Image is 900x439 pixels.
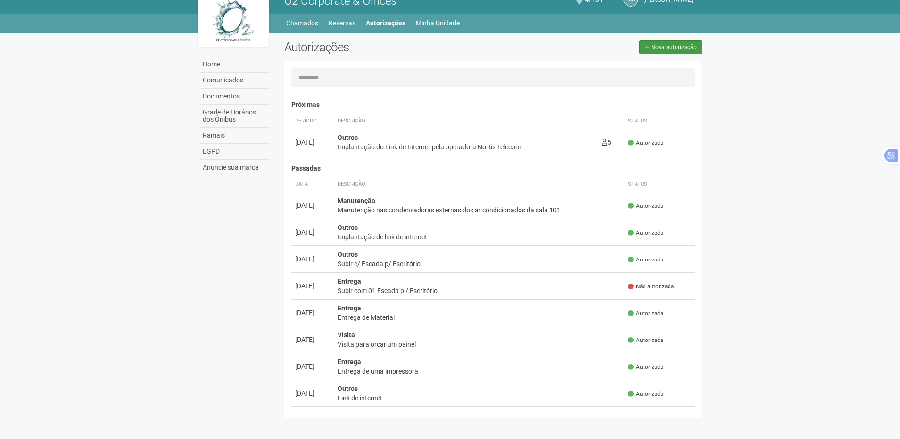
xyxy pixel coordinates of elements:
div: Visita para orçar um painel [338,340,621,349]
div: Entrega de uma impressora [338,366,621,376]
div: [DATE] [295,362,330,371]
strong: Visita [338,331,355,339]
div: Link de internet [338,393,621,403]
div: [DATE] [295,228,330,237]
a: Autorizações [366,16,405,30]
th: Status [624,114,695,129]
div: [DATE] [295,138,330,147]
h4: Passadas [291,165,695,172]
div: [DATE] [295,201,330,210]
strong: Manutenção [338,197,375,204]
span: Nova autorização [651,44,697,50]
span: Autorizada [628,363,663,371]
span: Autorizada [628,202,663,210]
a: Chamados [286,16,318,30]
div: [DATE] [295,308,330,317]
th: Descrição [334,177,625,192]
div: Subir com 01 Escada p / Escritório [338,286,621,295]
a: Ramais [200,128,270,144]
a: Documentos [200,89,270,105]
span: Autorizada [628,390,663,398]
h4: Próximas [291,101,695,108]
span: Autorizada [628,229,663,237]
a: Minha Unidade [416,16,460,30]
strong: Entrega [338,358,361,366]
a: Home [200,57,270,73]
span: Autorizada [628,309,663,317]
strong: Outros [338,385,358,392]
div: Subir c/ Escada p/ Escritório [338,259,621,268]
div: Entrega de Material [338,313,621,322]
div: [DATE] [295,389,330,398]
div: [DATE] [295,335,330,344]
div: Implantação do Link de Internet pela operadora Nortis Telecom [338,142,594,152]
th: Descrição [334,114,598,129]
a: Anuncie sua marca [200,160,270,175]
th: Período [291,114,334,129]
div: [DATE] [295,254,330,264]
div: Implantação de link de internet [338,232,621,242]
a: Nova autorização [639,40,702,54]
strong: Entrega [338,277,361,285]
span: Não autorizada [628,283,674,291]
span: Autorizada [628,336,663,344]
div: Manutenção nas condensadoras externas dos ar condicionados da sala 101. [338,205,621,215]
th: Data [291,177,334,192]
div: [DATE] [295,281,330,291]
a: Grade de Horários dos Ônibus [200,105,270,128]
th: Status [624,177,695,192]
span: Autorizada [628,256,663,264]
strong: Entrega [338,304,361,312]
span: Autorizada [628,139,663,147]
a: LGPD [200,144,270,160]
span: 5 [602,138,611,146]
a: Comunicados [200,73,270,89]
strong: Outros [338,134,358,141]
strong: Outros [338,224,358,231]
a: Reservas [329,16,355,30]
h2: Autorizações [284,40,486,54]
strong: Outros [338,251,358,258]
